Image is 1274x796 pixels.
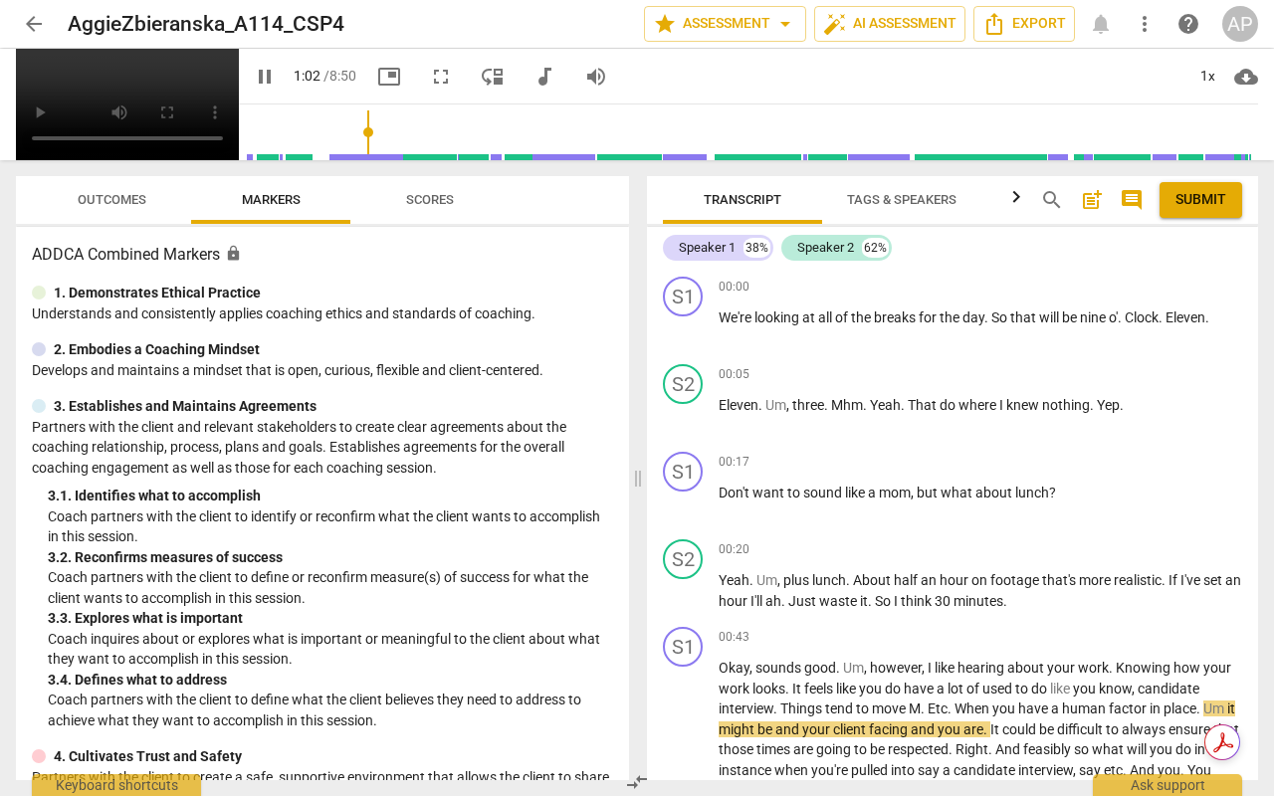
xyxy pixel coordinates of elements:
h2: AggieZbieranska_A114_CSP4 [68,12,344,37]
span: I [928,660,935,676]
span: ensure [1168,721,1213,737]
span: feasibly [1023,741,1074,757]
span: want [752,485,787,500]
span: Things [780,700,825,716]
span: plus [783,572,812,588]
span: will [1127,741,1150,757]
span: o' [1109,309,1118,325]
span: Just [788,593,819,609]
span: . [1003,593,1007,609]
span: compare_arrows [625,770,649,794]
button: Search [1036,184,1068,216]
span: an [921,572,940,588]
span: And [1130,762,1158,778]
span: client [833,721,869,737]
p: 4. Cultivates Trust and Safety [54,746,242,767]
span: that's [1042,572,1079,588]
span: footage [990,572,1042,588]
span: . [758,397,765,413]
span: cloud_download [1234,65,1258,89]
div: Keyboard shortcuts [32,774,201,796]
span: 00:20 [719,541,749,558]
span: instance [719,762,774,778]
span: . [948,700,955,716]
span: like [836,681,859,696]
span: interview [719,700,773,716]
span: like [845,485,868,500]
span: Filler word [756,572,777,588]
span: I [894,593,901,609]
span: in [1194,741,1208,757]
h3: ADDCA Combined Markers [32,243,613,267]
span: three [792,397,824,413]
span: . [921,700,928,716]
span: It [990,721,1002,737]
span: you're [811,762,851,778]
span: be [1039,721,1057,737]
span: half [894,572,921,588]
p: 3. Establishes and Maintains Agreements [54,396,317,417]
p: Understands and consistently applies coaching ethics and standards of coaching. [32,303,613,324]
span: Export [982,12,1066,36]
span: more_vert [1133,12,1157,36]
span: Yep [1097,397,1120,413]
span: are [793,741,816,757]
span: respected [888,741,949,757]
span: sound [803,485,845,500]
span: human [1062,700,1109,716]
span: . [1120,397,1124,413]
span: about [975,485,1015,500]
button: Add summary [1076,184,1108,216]
span: Okay [719,660,749,676]
span: pause [253,65,277,89]
button: Switch to audio player [527,59,562,95]
span: So [991,309,1010,325]
span: looks [752,681,785,696]
span: to [787,485,803,500]
p: Coach partners with the client to define or reconfirm measure(s) of success for what the client w... [48,567,613,608]
p: 1. Demonstrates Ethical Practice [54,283,261,303]
span: be [870,741,888,757]
span: help [1176,12,1200,36]
button: Export [973,6,1075,42]
span: arrow_back [22,12,46,36]
span: . [1180,762,1187,778]
span: will [1039,309,1062,325]
span: say [1079,762,1104,778]
span: but [917,485,941,500]
span: 30 [935,593,954,609]
span: could [1002,721,1039,737]
span: Outcomes [78,192,146,207]
span: do [1031,681,1050,696]
span: And [995,741,1023,757]
span: fullscreen [429,65,453,89]
span: . [901,397,908,413]
div: 3. 2. Reconfirms measures of success [48,547,613,568]
span: are [963,721,983,737]
span: of [835,309,851,325]
span: times [756,741,793,757]
span: of [966,681,982,696]
span: If [1168,572,1180,588]
span: however [870,660,922,676]
span: You [1187,762,1211,778]
button: Picture in picture [371,59,407,95]
span: , [911,485,917,500]
span: Mhm [831,397,863,413]
span: mom [879,485,911,500]
span: breaks [874,309,919,325]
span: be [1062,309,1080,325]
span: do [885,681,904,696]
span: lunch [1015,485,1049,500]
span: an [1225,572,1241,588]
span: I'll [750,593,765,609]
span: AI Assessment [823,12,956,36]
span: do [940,397,958,413]
span: . [1162,572,1168,588]
span: , [864,660,870,676]
button: Please Do Not Submit until your Assessment is Complete [1160,182,1242,218]
div: Change speaker [663,452,703,492]
span: etc [1104,762,1123,778]
div: Change speaker [663,627,703,667]
span: . [1118,309,1125,325]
